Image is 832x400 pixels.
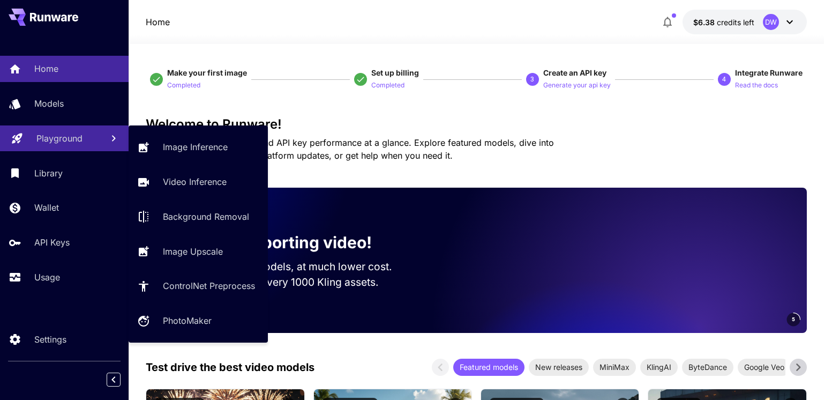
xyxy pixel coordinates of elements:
p: Generate your api key [543,80,611,91]
p: Now supporting video! [193,231,372,255]
p: Completed [371,80,404,91]
p: Run the best video models, at much lower cost. [163,259,413,275]
button: Collapse sidebar [107,373,121,387]
p: 3 [530,75,534,84]
p: Models [34,97,64,110]
p: Settings [34,333,66,346]
h3: Welcome to Runware! [146,117,806,132]
a: Image Upscale [129,238,268,264]
p: Read the docs [735,80,778,91]
p: Playground [36,132,83,145]
a: Video Inference [129,169,268,195]
span: New releases [529,361,589,373]
a: ControlNet Preprocess [129,273,268,299]
button: $6.3848 [683,10,807,34]
span: ByteDance [682,361,733,373]
span: 5 [792,315,795,323]
p: Usage [34,271,60,284]
p: API Keys [34,236,70,249]
p: Background Removal [163,210,249,223]
p: ControlNet Preprocess [163,279,255,292]
p: Save up to $500 for every 1000 Kling assets. [163,275,413,290]
p: Video Inference [163,175,227,188]
a: Background Removal [129,204,268,230]
span: credits left [717,18,754,27]
p: Home [34,62,58,75]
p: Image Inference [163,140,228,153]
a: PhotoMaker [129,308,268,334]
span: Google Veo [738,361,791,373]
p: PhotoMaker [163,314,212,327]
p: Wallet [34,201,59,214]
span: Make your first image [167,68,247,77]
p: Library [34,167,63,180]
p: Test drive the best video models [146,359,314,375]
p: Completed [167,80,200,91]
span: MiniMax [593,361,636,373]
span: Set up billing [371,68,419,77]
span: Create an API key [543,68,606,77]
div: $6.3848 [693,17,754,28]
a: Image Inference [129,134,268,160]
nav: breadcrumb [146,16,170,28]
p: 4 [722,75,726,84]
p: Home [146,16,170,28]
span: Check out your usage stats and API key performance at a glance. Explore featured models, dive int... [146,137,554,161]
div: Collapse sidebar [115,370,129,389]
span: KlingAI [640,361,678,373]
p: Image Upscale [163,245,223,258]
span: $6.38 [693,18,717,27]
span: Featured models [453,361,524,373]
span: Integrate Runware [735,68,803,77]
div: DW [763,14,779,30]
